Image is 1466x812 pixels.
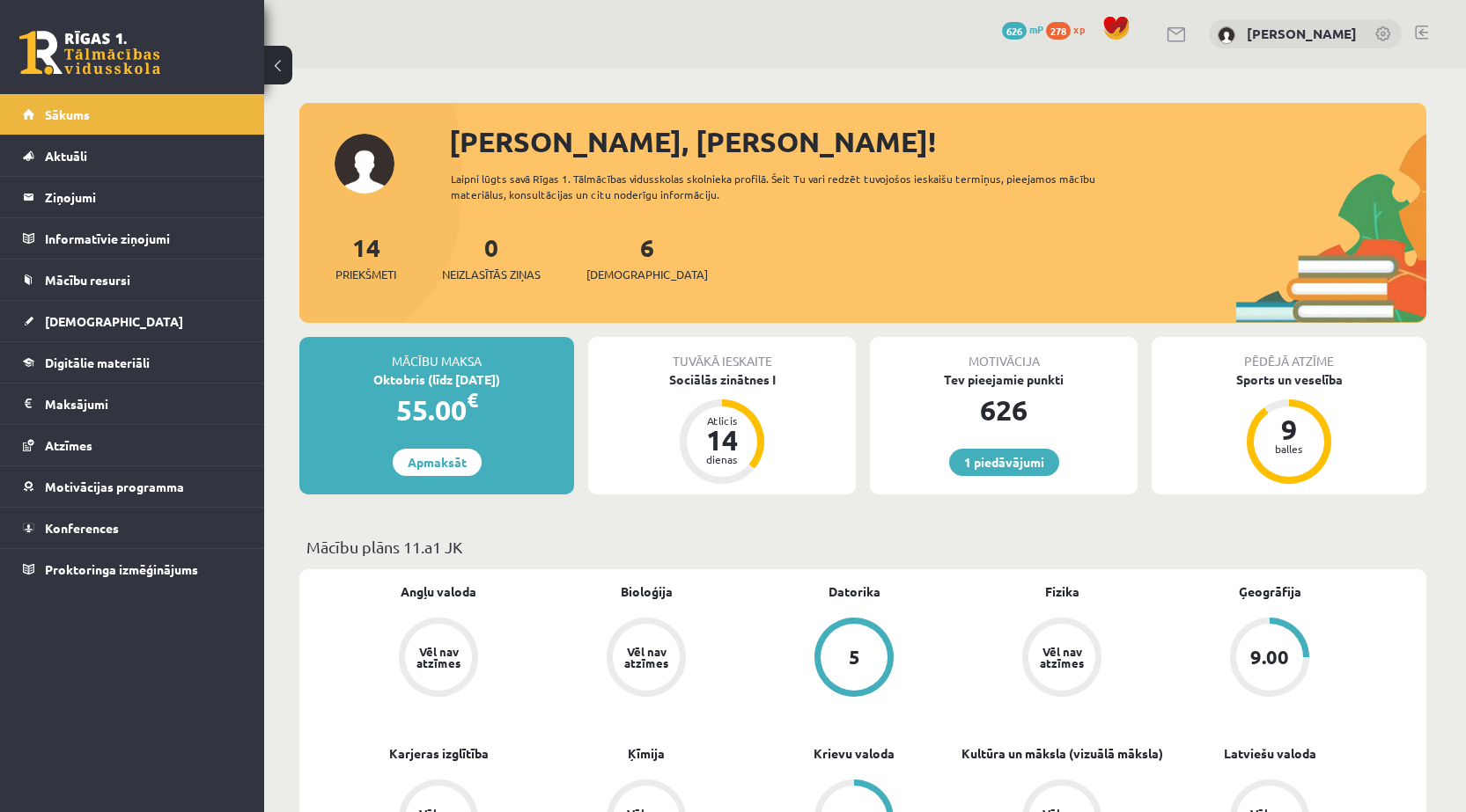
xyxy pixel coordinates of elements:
[1247,25,1357,42] a: [PERSON_NAME]
[1152,370,1426,389] div: Sports un veselība
[1152,337,1426,370] div: Pēdējā atzīme
[451,171,1127,202] div: Laipni lūgts savā Rīgas 1. Tālmācības vidusskolas skolnieka profilā. Šeit Tu vari redzēt tuvojošo...
[870,389,1138,431] div: 626
[45,177,242,217] legend: Ziņojumi
[1152,370,1426,486] a: Sports un veselība 9 balles
[586,231,708,283] a: 6[DEMOGRAPHIC_DATA]
[849,647,860,667] div: 5
[299,370,574,389] div: Oktobris (līdz [DATE])
[1046,22,1071,40] span: 278
[23,549,242,589] a: Proktoringa izmēģinājums
[299,337,574,370] div: Mācību maksa
[542,618,750,700] a: Vēl nav atzīmes
[1002,22,1027,40] span: 626
[442,231,541,283] a: 0Neizlasītās ziņas
[45,355,150,370] span: Digitālie materiāli
[1029,22,1043,36] span: mP
[961,744,1163,763] a: Kultūra un māksla (vizuālā māksla)
[45,437,92,453] span: Atzīmes
[870,370,1138,389] div: Tev pieejamie punkti
[23,508,242,548] a: Konferences
[1166,618,1374,700] a: 9.00
[958,618,1166,700] a: Vēl nav atzīmes
[45,561,198,577] span: Proktoringa izmēģinājums
[45,520,119,536] span: Konferences
[467,387,478,413] span: €
[622,646,671,669] div: Vēl nav atzīmes
[1045,582,1079,601] a: Fizika
[23,135,242,176] a: Aktuāli
[299,389,574,431] div: 55.00
[442,266,541,283] span: Neizlasītās ziņas
[628,744,665,763] a: Ķīmija
[335,618,542,700] a: Vēl nav atzīmes
[23,94,242,135] a: Sākums
[1002,22,1043,36] a: 626 mP
[588,337,856,370] div: Tuvākā ieskaite
[45,218,242,259] legend: Informatīvie ziņojumi
[23,301,242,341] a: [DEMOGRAPHIC_DATA]
[1046,22,1094,36] a: 278 xp
[588,370,856,486] a: Sociālās zinātnes I Atlicis 14 dienas
[949,449,1059,476] a: 1 piedāvājumi
[829,582,880,601] a: Datorika
[750,618,958,700] a: 5
[45,384,242,424] legend: Maksājumi
[449,121,1426,163] div: [PERSON_NAME], [PERSON_NAME]!
[588,370,856,389] div: Sociālās zinātnes I
[335,231,396,283] a: 14Priekšmeti
[19,31,160,75] a: Rīgas 1. Tālmācības vidusskola
[1218,26,1235,44] img: Artjoms Grebežs
[1037,646,1087,669] div: Vēl nav atzīmes
[23,177,242,217] a: Ziņojumi
[23,218,242,259] a: Informatīvie ziņojumi
[45,272,130,288] span: Mācību resursi
[1224,744,1316,763] a: Latviešu valoda
[814,744,895,763] a: Krievu valoda
[389,744,489,763] a: Karjeras izglītība
[335,266,396,283] span: Priekšmeti
[696,454,748,465] div: dienas
[23,425,242,465] a: Atzīmes
[696,426,748,454] div: 14
[414,646,463,669] div: Vēl nav atzīmes
[23,466,242,507] a: Motivācijas programma
[393,449,482,476] a: Apmaksāt
[1250,647,1289,667] div: 9.00
[45,313,183,329] span: [DEMOGRAPHIC_DATA]
[586,266,708,283] span: [DEMOGRAPHIC_DATA]
[1263,415,1315,443] div: 9
[45,148,87,164] span: Aktuāli
[1263,443,1315,454] div: balles
[1239,582,1301,601] a: Ģeogrāfija
[870,337,1138,370] div: Motivācija
[621,582,673,601] a: Bioloģija
[23,342,242,383] a: Digitālie materiāli
[1073,22,1085,36] span: xp
[45,479,184,494] span: Motivācijas programma
[306,535,1419,559] p: Mācību plāns 11.a1 JK
[401,582,476,601] a: Angļu valoda
[23,260,242,300] a: Mācību resursi
[45,106,90,122] span: Sākums
[23,384,242,424] a: Maksājumi
[696,415,748,426] div: Atlicis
